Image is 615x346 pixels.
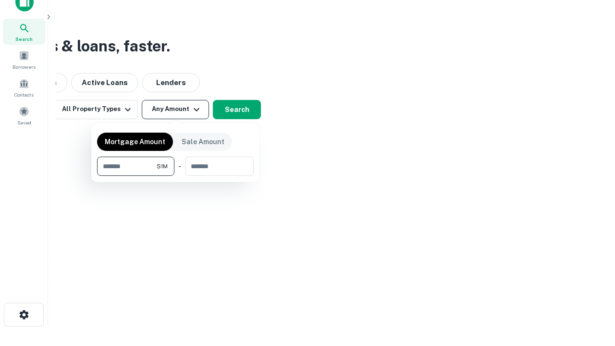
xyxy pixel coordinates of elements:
[178,157,181,176] div: -
[182,136,224,147] p: Sale Amount
[157,162,168,171] span: $1M
[567,269,615,315] iframe: Chat Widget
[105,136,165,147] p: Mortgage Amount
